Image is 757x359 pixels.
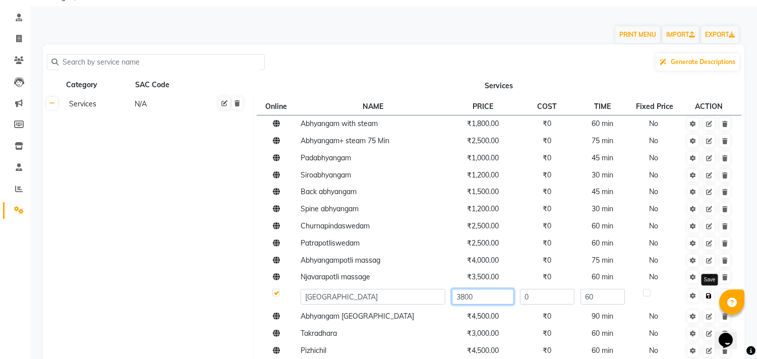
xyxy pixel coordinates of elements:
th: ACTION [683,98,735,115]
span: No [649,221,658,230]
span: Abhyangampotli massag [301,256,380,265]
span: 45 min [592,187,614,196]
span: ₹4,000.00 [467,256,499,265]
span: ₹0 [543,238,552,248]
span: Spine abhyangam [301,204,359,213]
span: ₹2,500.00 [467,221,499,230]
span: ₹0 [543,204,552,213]
span: ₹4,500.00 [467,312,499,321]
span: Padabhyangam [301,153,351,162]
span: No [649,153,658,162]
div: N/A [134,98,198,110]
th: COST [517,98,577,115]
a: EXPORT [701,26,739,43]
span: ₹0 [543,187,552,196]
th: PRICE [448,98,517,115]
span: ₹3,000.00 [467,329,499,338]
span: 45 min [592,153,614,162]
span: 60 min [592,346,614,355]
span: No [649,170,658,179]
div: Services [65,98,130,110]
div: SAC Code [134,79,199,91]
span: No [649,119,658,128]
span: No [649,187,658,196]
span: 60 min [592,329,614,338]
div: Category [65,79,130,91]
span: No [649,346,658,355]
span: 75 min [592,256,614,265]
span: ₹1,200.00 [467,204,499,213]
span: Patrapotliswedam [301,238,360,248]
span: ₹0 [543,346,552,355]
span: ₹0 [543,153,552,162]
span: Churnapindaswedam [301,221,370,230]
span: No [649,272,658,281]
a: IMPORT [662,26,699,43]
iframe: chat widget [715,319,747,349]
span: 60 min [592,119,614,128]
th: NAME [297,98,448,115]
span: 90 min [592,312,614,321]
span: ₹0 [543,312,552,321]
span: 60 min [592,238,614,248]
span: ₹2,500.00 [467,238,499,248]
span: ₹3,500.00 [467,272,499,281]
span: Generate Descriptions [671,58,735,66]
span: Abhyangam [GEOGRAPHIC_DATA] [301,312,414,321]
span: 60 min [592,272,614,281]
span: ₹0 [543,119,552,128]
button: Generate Descriptions [656,53,739,71]
span: ₹0 [543,136,552,145]
span: ₹1,500.00 [467,187,499,196]
span: 30 min [592,170,614,179]
span: No [649,136,658,145]
span: ₹1,200.00 [467,170,499,179]
span: No [649,256,658,265]
span: 75 min [592,136,614,145]
span: ₹0 [543,329,552,338]
span: No [649,238,658,248]
span: ₹0 [543,170,552,179]
span: Abhyangam with steam [301,119,378,128]
span: Pizhichil [301,346,326,355]
th: Online [257,98,297,115]
span: ₹1,800.00 [467,119,499,128]
span: ₹4,500.00 [467,346,499,355]
span: ₹0 [543,221,552,230]
span: Back abhyangam [301,187,357,196]
th: TIME [577,98,628,115]
span: Takradhara [301,329,337,338]
span: Abhyangam+ steam 75 Min [301,136,389,145]
span: No [649,312,658,321]
input: Search by service name [59,54,260,70]
div: Save [702,274,718,285]
th: Fixed Price [628,98,683,115]
span: No [649,329,658,338]
span: ₹2,500.00 [467,136,499,145]
span: 30 min [592,204,614,213]
span: ₹0 [543,272,552,281]
span: 60 min [592,221,614,230]
span: Njavarapotli massage [301,272,370,281]
th: Services [253,76,744,95]
span: Siroabhyangam [301,170,351,179]
button: PRINT MENU [615,26,660,43]
span: ₹1,000.00 [467,153,499,162]
span: No [649,204,658,213]
span: ₹0 [543,256,552,265]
